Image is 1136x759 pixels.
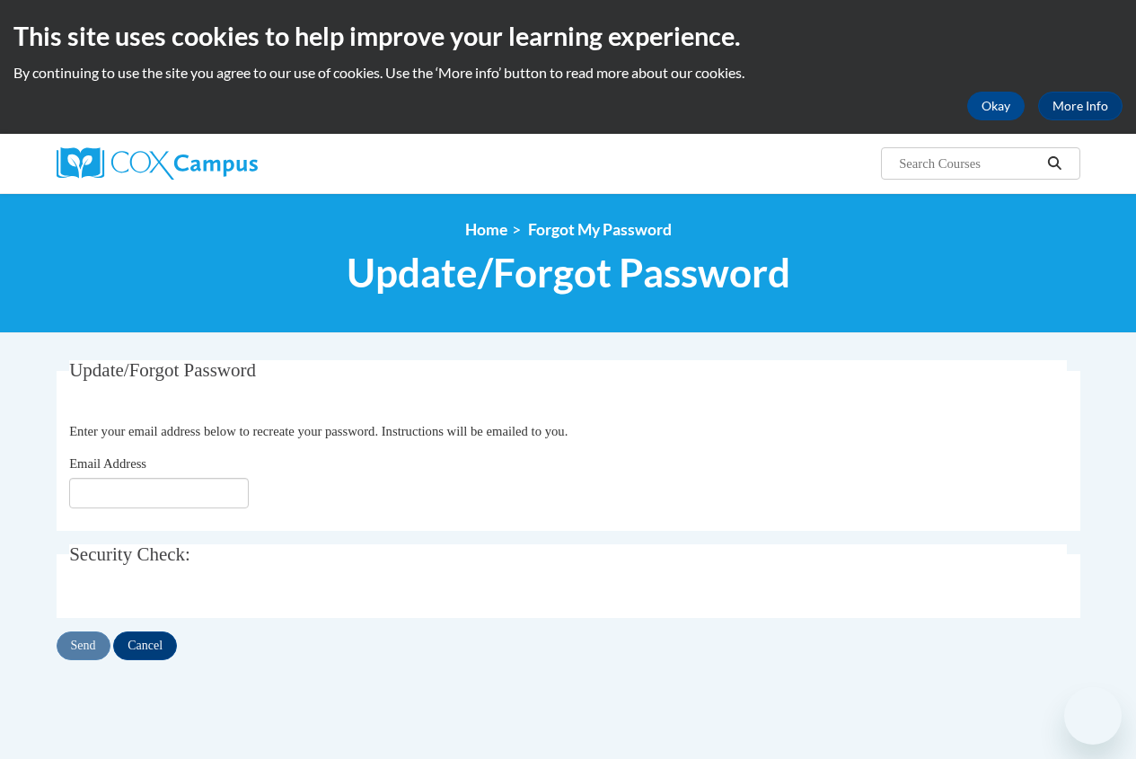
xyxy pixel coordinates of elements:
[69,478,249,508] input: Email
[113,631,177,660] input: Cancel
[13,63,1123,83] p: By continuing to use the site you agree to our use of cookies. Use the ‘More info’ button to read...
[57,147,258,180] img: Cox Campus
[528,220,672,239] span: Forgot My Password
[1041,153,1068,174] button: Search
[897,153,1041,174] input: Search Courses
[69,543,190,565] span: Security Check:
[967,92,1025,120] button: Okay
[69,424,568,438] span: Enter your email address below to recreate your password. Instructions will be emailed to you.
[57,147,380,180] a: Cox Campus
[13,18,1123,54] h2: This site uses cookies to help improve your learning experience.
[465,220,507,239] a: Home
[69,456,146,471] span: Email Address
[347,249,790,296] span: Update/Forgot Password
[69,359,256,381] span: Update/Forgot Password
[1038,92,1123,120] a: More Info
[1064,687,1122,745] iframe: Button to launch messaging window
